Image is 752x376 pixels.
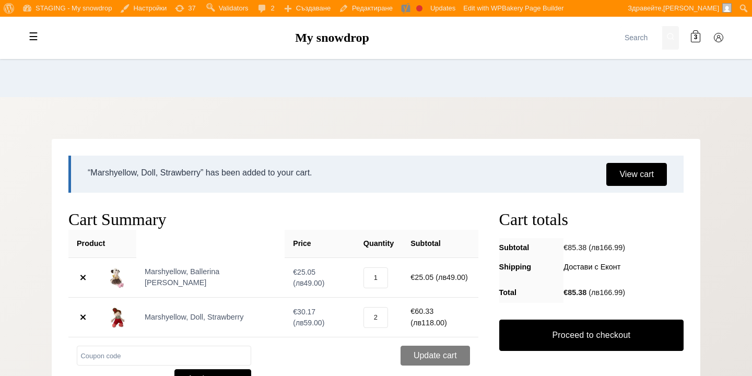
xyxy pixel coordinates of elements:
span: ( ) [436,273,468,281]
span: лв [591,288,600,297]
div: “Marshyellow, Doll, Strawberry” has been added to your cart. [68,156,684,193]
input: Quantity of Marshyellow, Doll, Strawberry [363,307,388,328]
span: € [563,288,568,297]
a: Marshyellow, Doll, Strawberry [145,313,244,321]
a: My snowdrop [295,31,369,44]
a: Remove this item [77,272,89,284]
span: 85.38 [563,288,586,297]
span: ( ) [589,243,625,252]
span: 85.38 [563,243,586,252]
span: € [410,273,415,281]
span: 3 [694,33,698,43]
h2: Cart totals [499,209,684,229]
span: лв [413,319,421,327]
input: Search [620,26,662,50]
button: Update cart [401,346,470,366]
th: Product [68,230,113,258]
span: ( ) [293,279,324,287]
th: Quantity [355,230,402,258]
span: ( ) [293,319,324,327]
a: Remove this item [77,311,89,324]
th: Price [285,230,355,258]
span: 49.00 [438,273,465,281]
span: € [293,308,297,316]
h2: Cart Summary [68,209,478,229]
span: 25.05 [293,268,315,276]
th: Shipping [499,257,564,283]
label: Достави с Еконт [563,262,620,273]
span: 49.00 [296,279,322,287]
span: ( ) [589,288,625,297]
span: 118.00 [413,319,444,327]
th: Subtotal [402,230,478,258]
a: 3 [685,27,706,48]
a: View cart [606,163,667,186]
span: € [563,243,568,252]
span: лв [591,243,600,252]
span: 30.17 [293,308,315,316]
label: Toggle mobile menu [23,26,44,47]
span: лв [296,319,304,327]
span: € [410,307,415,315]
span: 60.33 [410,307,433,315]
span: ( ) [410,319,447,327]
a: Proceed to checkout [499,320,684,351]
input: Quantity of Marshyellow, Ballerina Doll, Grace [363,267,388,288]
span: 59.00 [296,319,322,327]
span: € [293,268,297,276]
div: Focus keyphrase not set [416,5,422,11]
th: Subtotal [499,238,564,258]
span: [PERSON_NAME] [663,4,719,12]
th: Total [499,283,564,303]
span: лв [438,273,446,281]
span: 166.99 [591,288,622,297]
span: лв [296,279,304,287]
a: Marshyellow, Ballerina [PERSON_NAME] [145,267,219,287]
input: Coupon code [77,346,251,366]
span: 25.05 [410,273,433,281]
span: 166.99 [591,243,622,252]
